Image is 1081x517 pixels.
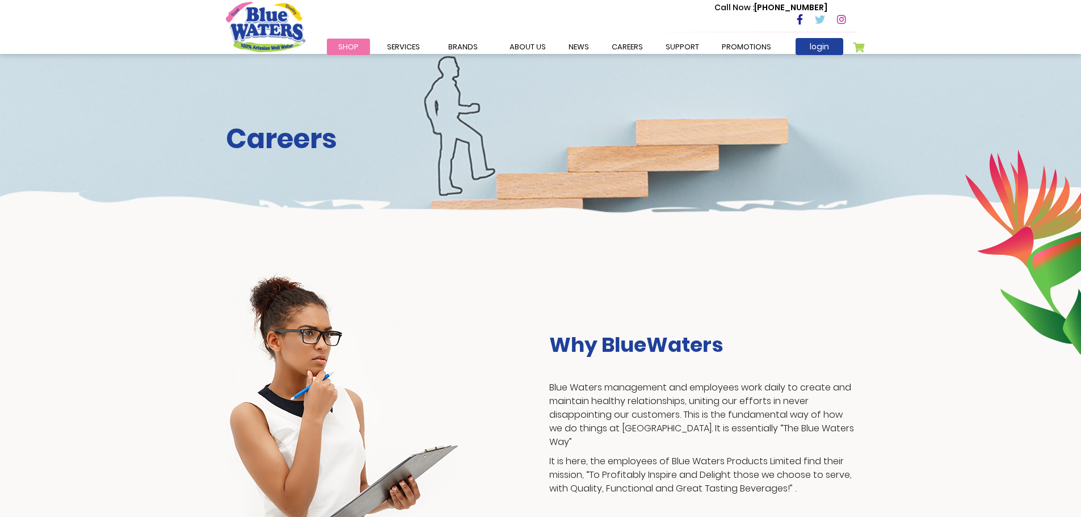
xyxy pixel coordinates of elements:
[600,39,654,55] a: careers
[549,455,856,495] p: It is here, the employees of Blue Waters Products Limited find their mission, “To Profitably Insp...
[965,149,1081,355] img: career-intro-leaves.png
[796,38,843,55] a: login
[226,2,305,52] a: store logo
[448,41,478,52] span: Brands
[714,2,754,13] span: Call Now :
[549,333,856,357] h3: Why BlueWaters
[714,2,827,14] p: [PHONE_NUMBER]
[557,39,600,55] a: News
[498,39,557,55] a: about us
[387,41,420,52] span: Services
[338,41,359,52] span: Shop
[549,381,856,449] p: Blue Waters management and employees work daily to create and maintain healthy relationships, uni...
[654,39,710,55] a: support
[710,39,783,55] a: Promotions
[226,123,856,155] h2: Careers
